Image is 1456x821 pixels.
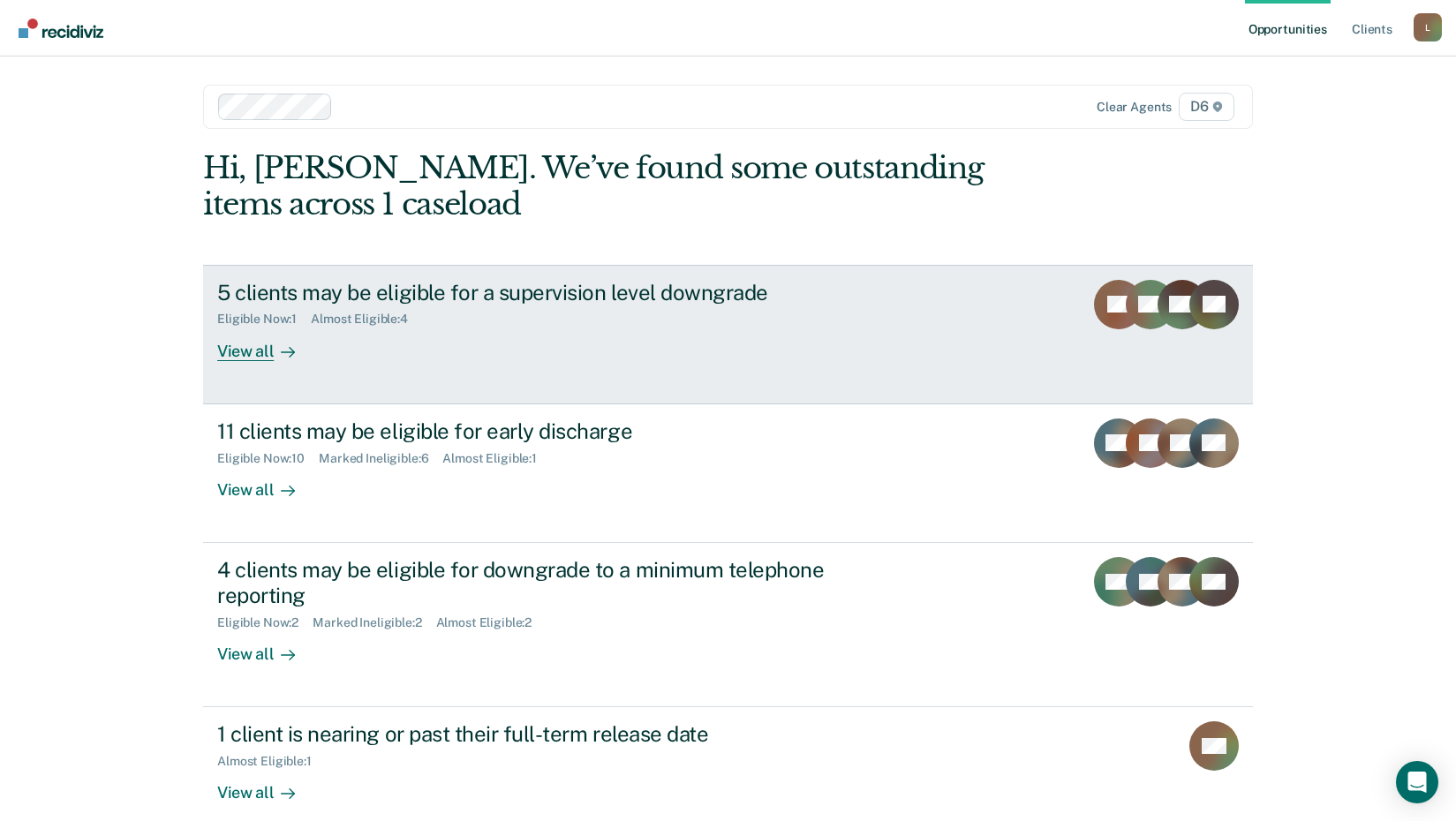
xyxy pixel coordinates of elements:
[203,404,1253,543] a: 11 clients may be eligible for early dischargeEligible Now:10Marked Ineligible:6Almost Eligible:1...
[217,769,316,803] div: View all
[19,19,103,38] img: Recidiviz
[319,451,442,466] div: Marked Ineligible : 6
[313,615,435,630] div: Marked Ineligible : 2
[442,451,551,466] div: Almost Eligible : 1
[1414,13,1442,41] button: Profile dropdown button
[203,543,1253,707] a: 4 clients may be eligible for downgrade to a minimum telephone reportingEligible Now:2Marked Inel...
[203,150,1043,222] div: Hi, [PERSON_NAME]. We’ve found some outstanding items across 1 caseload
[436,615,547,630] div: Almost Eligible : 2
[217,280,837,305] div: 5 clients may be eligible for a supervision level downgrade
[1179,93,1234,121] span: D6
[217,615,313,630] div: Eligible Now : 2
[217,465,316,500] div: View all
[217,754,326,769] div: Almost Eligible : 1
[217,721,837,747] div: 1 client is nearing or past their full-term release date
[1414,13,1442,41] div: L
[217,629,316,664] div: View all
[217,327,316,361] div: View all
[311,312,422,327] div: Almost Eligible : 4
[1097,100,1172,115] div: Clear agents
[217,312,311,327] div: Eligible Now : 1
[217,418,837,444] div: 11 clients may be eligible for early discharge
[217,451,319,466] div: Eligible Now : 10
[1396,761,1438,803] div: Open Intercom Messenger
[217,557,837,608] div: 4 clients may be eligible for downgrade to a minimum telephone reporting
[203,265,1253,404] a: 5 clients may be eligible for a supervision level downgradeEligible Now:1Almost Eligible:4View all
